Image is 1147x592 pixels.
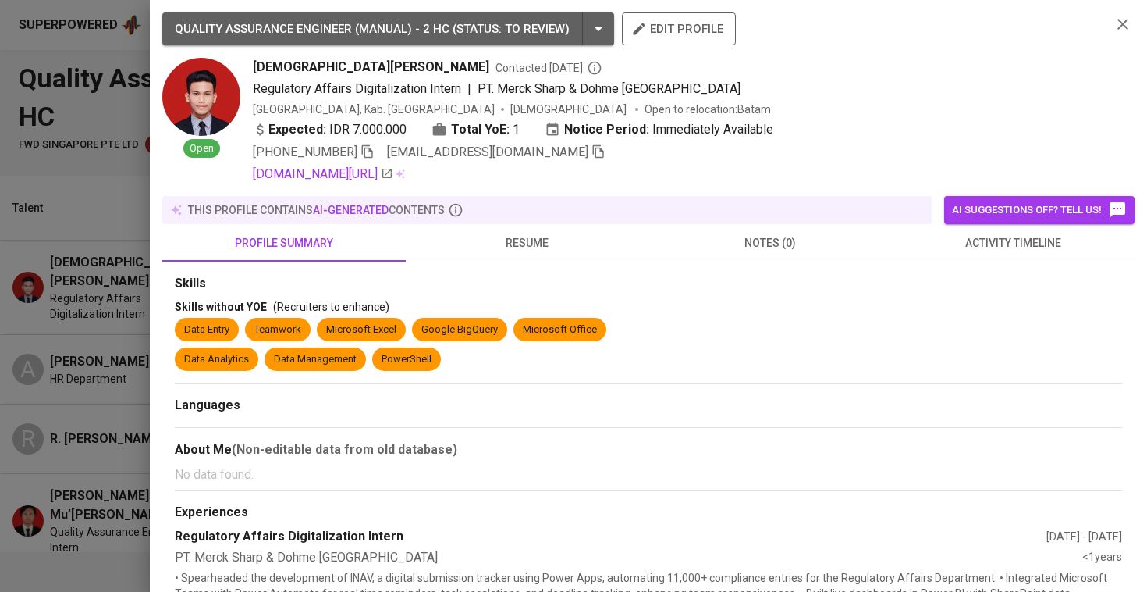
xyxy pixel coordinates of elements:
div: About Me [175,440,1122,459]
span: Contacted [DATE] [495,60,602,76]
span: 1 [513,120,520,139]
a: [DOMAIN_NAME][URL] [253,165,393,184]
span: resume [415,234,640,253]
div: Experiences [175,504,1122,522]
div: <1 years [1082,549,1122,567]
span: ( STATUS : To Review ) [453,22,570,36]
div: IDR 7.000.000 [253,120,407,139]
img: ff12327ae33e69bb9e30518f340abe4a.jpg [162,58,240,136]
button: edit profile [622,12,736,45]
span: activity timeline [901,234,1126,253]
p: Open to relocation : Batam [645,102,771,117]
span: AI-generated [313,204,389,216]
div: Data Analytics [184,352,249,367]
div: Data Entry [184,323,229,337]
b: (Non-editable data from old database) [232,442,457,457]
div: Google BigQuery [421,323,498,337]
span: [DEMOGRAPHIC_DATA][PERSON_NAME] [253,58,489,77]
span: PT. Merck Sharp & Dohme [GEOGRAPHIC_DATA] [478,81,740,96]
div: Teamwork [254,323,301,337]
span: AI suggestions off? Tell us! [952,201,1127,219]
span: (Recruiters to enhance) [273,301,389,313]
div: [DATE] - [DATE] [1046,529,1122,544]
span: [DEMOGRAPHIC_DATA] [510,102,629,117]
span: notes (0) [658,234,882,253]
span: QUALITY ASSURANCE ENGINEER (MANUAL) - 2 HC [175,22,449,36]
span: Skills without YOE [175,301,267,313]
svg: By Batam recruiter [587,60,602,76]
span: [EMAIL_ADDRESS][DOMAIN_NAME] [387,144,588,159]
button: AI suggestions off? Tell us! [944,196,1135,224]
div: PT. Merck Sharp & Dohme [GEOGRAPHIC_DATA] [175,549,1082,567]
div: Regulatory Affairs Digitalization Intern [175,528,1046,546]
div: Microsoft Excel [326,323,396,337]
p: No data found. [175,465,1122,484]
div: Microsoft Office [523,323,597,337]
div: Immediately Available [545,120,773,139]
span: edit profile [634,19,723,39]
span: [PHONE_NUMBER] [253,144,357,159]
div: Languages [175,397,1122,415]
p: this profile contains contents [188,202,445,218]
b: Expected: [268,120,326,139]
a: edit profile [622,22,736,34]
div: PowerShell [382,352,431,367]
button: QUALITY ASSURANCE ENGINEER (MANUAL) - 2 HC (STATUS: To Review) [162,12,614,45]
div: [GEOGRAPHIC_DATA], Kab. [GEOGRAPHIC_DATA] [253,102,495,117]
b: Total YoE: [451,120,510,139]
div: Skills [175,275,1122,293]
div: Data Management [274,352,357,367]
span: profile summary [172,234,396,253]
b: Notice Period: [564,120,649,139]
span: Open [183,141,220,156]
span: Regulatory Affairs Digitalization Intern [253,81,461,96]
span: | [467,80,471,98]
